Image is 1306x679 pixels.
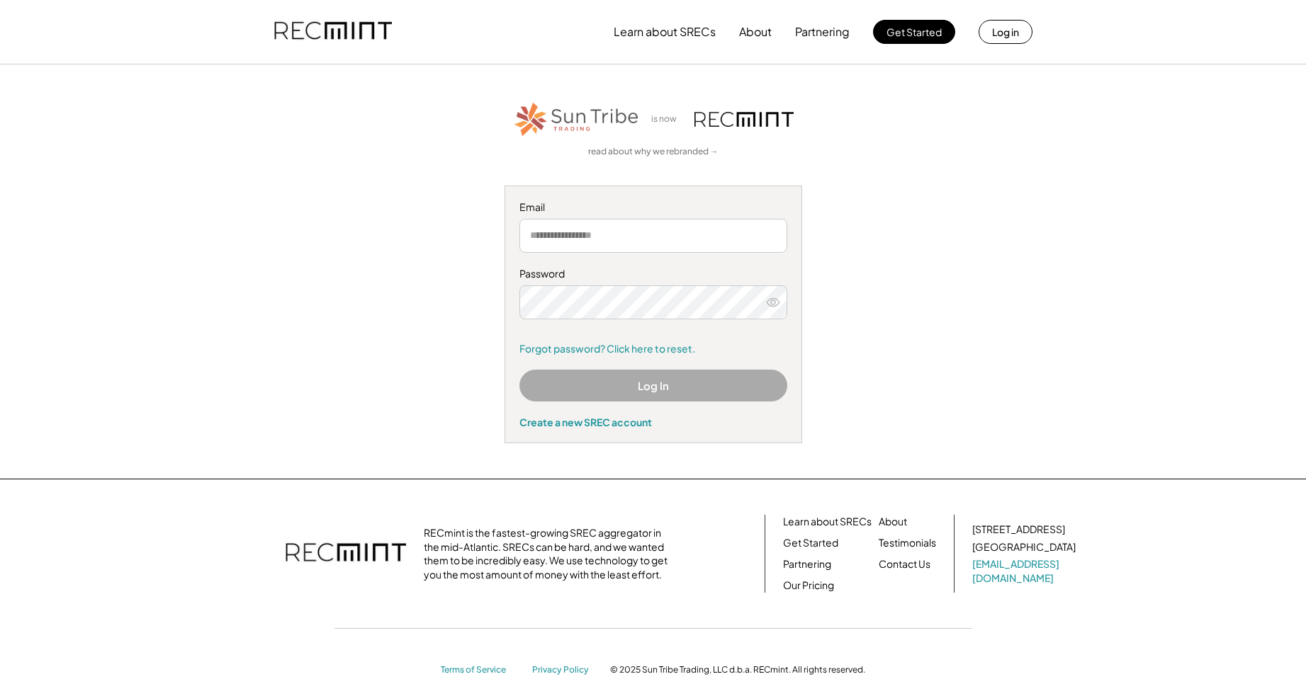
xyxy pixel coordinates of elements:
[519,370,787,401] button: Log In
[795,18,850,46] button: Partnering
[783,515,872,529] a: Learn about SRECs
[513,100,641,139] img: STT_Horizontal_Logo%2B-%2BColor.png
[519,267,787,281] div: Password
[783,578,834,593] a: Our Pricing
[441,664,519,676] a: Terms of Service
[972,540,1076,554] div: [GEOGRAPHIC_DATA]
[972,557,1079,585] a: [EMAIL_ADDRESS][DOMAIN_NAME]
[879,515,907,529] a: About
[783,536,838,550] a: Get Started
[648,113,687,125] div: is now
[614,18,716,46] button: Learn about SRECs
[286,529,406,578] img: recmint-logotype%403x.png
[739,18,772,46] button: About
[694,112,794,127] img: recmint-logotype%403x.png
[519,416,787,428] div: Create a new SREC account
[519,200,787,215] div: Email
[783,557,831,571] a: Partnering
[879,557,930,571] a: Contact Us
[532,664,596,676] a: Privacy Policy
[610,664,865,675] div: © 2025 Sun Tribe Trading, LLC d.b.a. RECmint. All rights reserved.
[879,536,936,550] a: Testimonials
[972,523,1065,537] div: [STREET_ADDRESS]
[274,8,392,56] img: recmint-logotype%403x.png
[424,526,675,581] div: RECmint is the fastest-growing SREC aggregator in the mid-Atlantic. SRECs can be hard, and we wan...
[873,20,955,44] button: Get Started
[519,342,787,356] a: Forgot password? Click here to reset.
[588,146,719,158] a: read about why we rebranded →
[979,20,1032,44] button: Log in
